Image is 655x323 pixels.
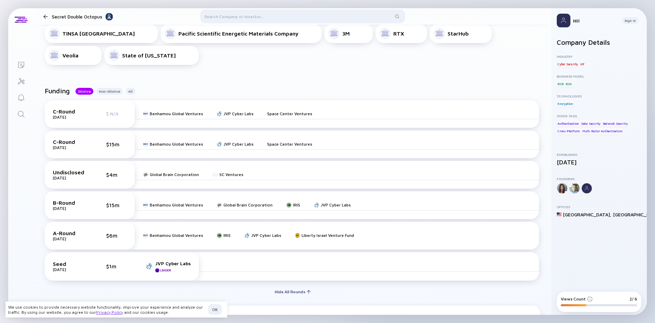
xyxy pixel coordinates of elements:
[45,87,70,95] h2: Funding
[561,296,593,301] div: Views Count
[582,128,623,135] div: Multi Factor Authentication
[557,14,570,27] img: Profile Picture
[602,120,628,127] div: Network Security
[143,202,203,207] a: Benhamou Global Ventures
[557,114,641,118] div: Other Tags
[244,233,281,238] a: JVP Cyber Labs
[267,111,312,116] a: Space Center Ventures
[563,212,612,217] div: [GEOGRAPHIC_DATA] ,
[53,236,87,241] div: [DATE]
[150,172,199,177] div: Global Brain Corporation
[52,12,113,21] div: Secret Double Octopus
[557,205,641,209] div: Offices
[106,232,127,239] div: $6m
[143,172,199,177] a: Global Brain Corporation
[96,88,123,95] button: Non-Dilutive
[557,38,641,46] h2: Company Details
[557,120,580,127] div: Authentication
[53,200,87,206] div: B-Round
[146,260,191,272] a: JVP Cyber LabsLeader
[62,52,78,58] div: Veolia
[53,206,87,211] div: [DATE]
[150,233,203,238] div: Benhamou Global Ventures
[223,233,231,238] div: IRIS
[217,233,231,238] a: IRIS
[53,175,87,180] div: [DATE]
[8,89,34,105] a: Reminders
[49,310,536,317] div: Stakeholders & Advisors
[573,18,616,24] div: Hi!
[557,177,641,181] div: Founders
[53,139,87,145] div: C-Round
[208,304,222,315] button: OK
[581,120,601,127] div: Data Security
[271,286,315,297] button: Hide All Rounds
[160,268,171,272] div: Leader
[286,202,300,207] a: IRIS
[557,54,641,58] div: Industry
[321,202,351,207] div: JVP Cyber Labs
[622,17,639,24] button: Sign In
[557,159,641,166] div: [DATE]
[213,172,243,177] a: SC Ventures
[557,152,641,157] div: Established
[217,202,273,207] a: Global Brain Corporation
[8,305,205,315] div: We use cookies to provide necessary website functionality, improve your experience and analyze ou...
[293,202,300,207] div: IRIS
[62,30,135,37] div: TINSA [GEOGRAPHIC_DATA]
[106,111,127,117] div: $ N/A
[557,128,581,135] div: Cross Platform
[565,80,572,87] div: B2G
[150,142,203,147] div: Benhamou Global Ventures
[342,30,350,37] div: 3M
[448,30,469,37] div: StarHub
[106,263,127,269] div: $1m
[223,142,253,147] div: JVP Cyber Labs
[106,141,127,147] div: $15m
[580,60,585,67] div: IoT
[557,94,641,98] div: Technologies
[106,172,127,178] div: $4m
[557,100,574,107] div: Encryption
[267,142,312,147] a: Space Center Ventures
[557,212,562,217] img: United States Flag
[53,230,87,236] div: A-Round
[629,296,637,301] div: 2/ 6
[155,260,191,266] div: JVP Cyber Labs
[53,108,87,115] div: C-Round
[217,111,253,116] a: JVP Cyber Labs
[122,52,176,58] div: State of [US_STATE]
[251,233,281,238] div: JVP Cyber Labs
[393,30,404,37] div: RTX
[106,202,127,208] div: $15m
[75,88,93,95] button: Dilutive
[302,233,354,238] div: Liberty Israel Venture Fund
[219,172,243,177] div: SC Ventures
[143,142,203,147] a: Benhamou Global Ventures
[53,115,87,120] div: [DATE]
[217,142,253,147] a: JVP Cyber Labs
[150,111,203,116] div: Benhamou Global Ventures
[53,261,87,267] div: Seed
[8,72,34,89] a: Investor Map
[223,202,273,207] div: Global Brain Corporation
[295,233,354,238] a: Liberty Israel Venture Fund
[178,30,299,37] div: Pacific Scientific Energetic Materials Company
[223,111,253,116] div: JVP Cyber Labs
[557,80,564,87] div: B2B
[8,105,34,122] a: Search
[126,88,135,95] button: All
[8,56,34,72] a: Lists
[143,111,203,116] a: Benhamou Global Ventures
[557,60,579,67] div: Cyber Security
[53,267,87,272] div: [DATE]
[96,310,123,315] a: Privacy Policy
[53,145,87,150] div: [DATE]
